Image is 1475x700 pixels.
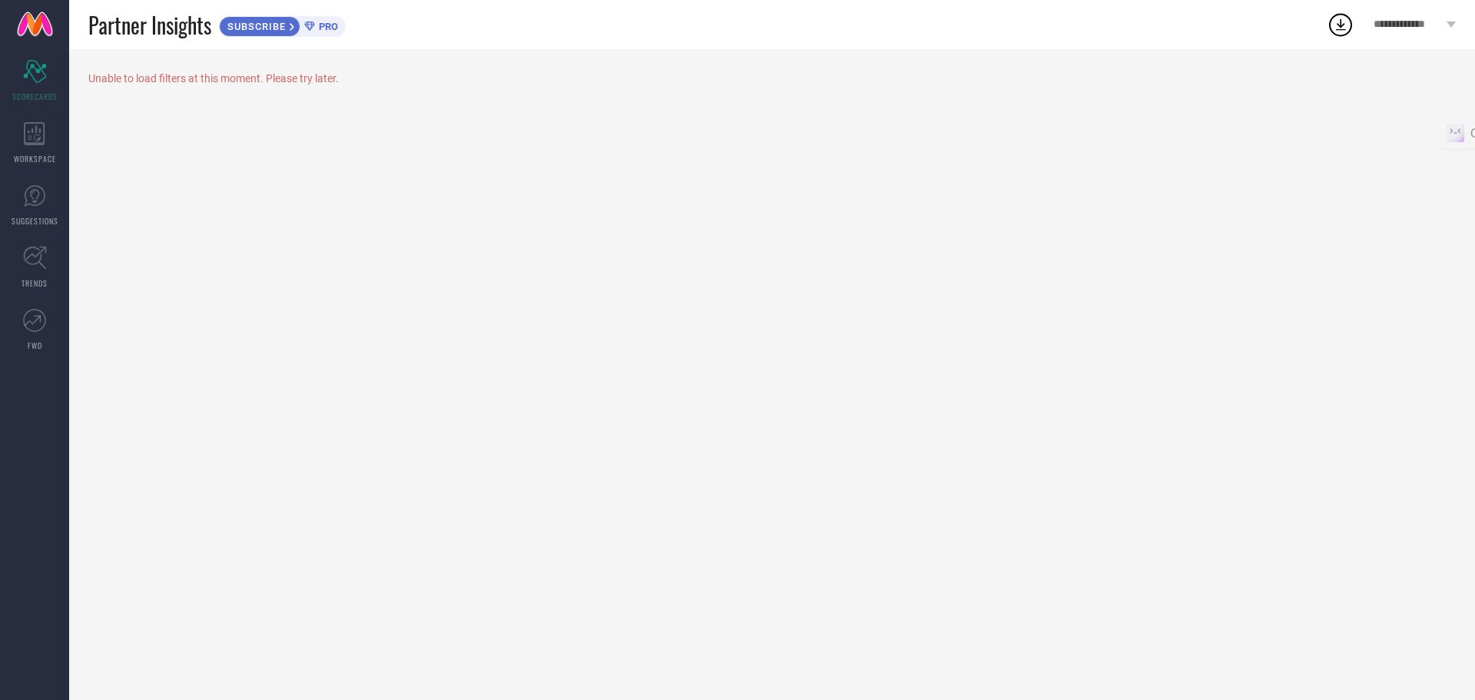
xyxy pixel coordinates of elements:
a: SUBSCRIBEPRO [219,12,346,37]
span: PRO [315,21,338,32]
span: SUBSCRIBE [220,21,290,32]
span: SUGGESTIONS [12,215,58,227]
div: Unable to load filters at this moment. Please try later. [88,72,1456,85]
span: SCORECARDS [12,91,58,102]
span: FWD [28,340,42,351]
span: Partner Insights [88,9,211,41]
span: TRENDS [22,277,48,289]
div: Open download list [1327,11,1354,38]
span: WORKSPACE [14,153,56,164]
